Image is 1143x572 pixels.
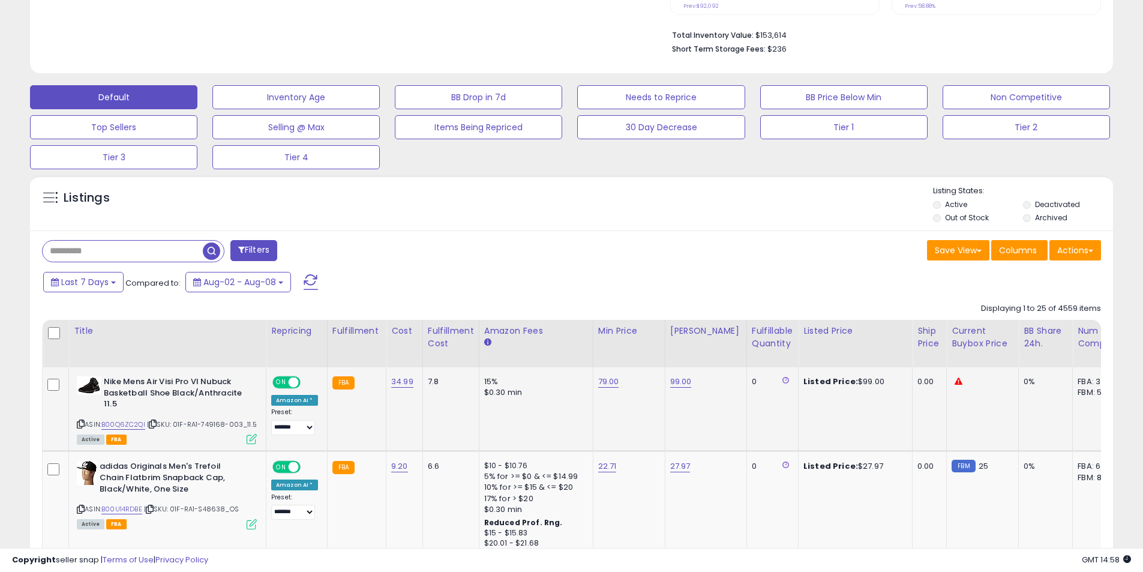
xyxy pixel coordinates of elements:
div: Num of Comp. [1078,325,1121,350]
button: Tier 1 [760,115,928,139]
button: Save View [927,240,989,260]
p: Listing States: [933,185,1113,197]
div: Min Price [598,325,660,337]
div: 6.6 [428,461,470,472]
button: Tier 4 [212,145,380,169]
a: 27.97 [670,460,691,472]
label: Active [945,199,967,209]
div: Amazon AI * [271,480,318,490]
div: 0.00 [917,376,937,387]
a: Terms of Use [103,554,154,565]
div: Preset: [271,493,318,520]
div: [PERSON_NAME] [670,325,742,337]
span: All listings currently available for purchase on Amazon [77,519,104,529]
span: OFF [299,378,318,388]
button: Tier 2 [943,115,1110,139]
div: $0.30 min [484,504,584,515]
div: FBA: 3 [1078,376,1117,387]
span: | SKU: 01F-RA1-749168-003_11.5 [147,420,257,429]
a: Privacy Policy [155,554,208,565]
div: Title [74,325,261,337]
button: Selling @ Max [212,115,380,139]
div: 10% for >= $15 & <= $20 [484,482,584,493]
div: seller snap | | [12,555,208,566]
div: Current Buybox Price [952,325,1013,350]
button: Needs to Reprice [577,85,745,109]
span: FBA [106,519,127,529]
div: 0% [1024,376,1063,387]
div: 0% [1024,461,1063,472]
li: $153,614 [672,27,1092,41]
div: Displaying 1 to 25 of 4559 items [981,303,1101,315]
small: FBA [332,461,355,474]
div: Amazon Fees [484,325,588,337]
div: FBM: 8 [1078,472,1117,483]
span: OFF [299,462,318,472]
div: 15% [484,376,584,387]
div: $0.30 min [484,387,584,398]
div: 17% for > $20 [484,493,584,504]
div: Repricing [271,325,322,337]
small: FBM [952,460,975,472]
span: 2025-08-16 14:58 GMT [1082,554,1131,565]
div: $99.00 [803,376,903,387]
div: ASIN: [77,376,257,443]
small: Prev: 58.88% [905,2,935,10]
span: 25 [979,460,988,472]
button: Filters [230,240,277,261]
div: BB Share 24h. [1024,325,1067,350]
b: adidas Originals Men's Trefoil Chain Flatbrim Snapback Cap, Black/White, One Size [100,461,245,498]
div: 7.8 [428,376,470,387]
div: $27.97 [803,461,903,472]
b: Reduced Prof. Rng. [484,517,563,528]
button: Non Competitive [943,85,1110,109]
button: 30 Day Decrease [577,115,745,139]
span: Aug-02 - Aug-08 [203,276,276,288]
button: BB Drop in 7d [395,85,562,109]
b: Short Term Storage Fees: [672,44,766,54]
span: Compared to: [125,277,181,289]
div: 0 [752,461,789,472]
label: Archived [1035,212,1067,223]
a: 9.20 [391,460,408,472]
div: 0.00 [917,461,937,472]
label: Out of Stock [945,212,989,223]
div: Preset: [271,408,318,435]
button: Aug-02 - Aug-08 [185,272,291,292]
span: $236 [767,43,787,55]
button: Tier 3 [30,145,197,169]
div: Fulfillment Cost [428,325,474,350]
div: FBM: 5 [1078,387,1117,398]
b: Total Inventory Value: [672,30,754,40]
button: Items Being Repriced [395,115,562,139]
small: Amazon Fees. [484,337,491,348]
div: $15 - $15.83 [484,528,584,538]
button: Actions [1049,240,1101,260]
button: Default [30,85,197,109]
div: ASIN: [77,461,257,528]
div: Fulfillable Quantity [752,325,793,350]
span: Columns [999,244,1037,256]
button: Inventory Age [212,85,380,109]
strong: Copyright [12,554,56,565]
a: B00U14RDBE [101,504,142,514]
small: FBA [332,376,355,390]
a: 22.71 [598,460,617,472]
a: 34.99 [391,376,413,388]
span: All listings currently available for purchase on Amazon [77,435,104,445]
button: Last 7 Days [43,272,124,292]
div: Amazon AI * [271,395,318,406]
div: Ship Price [917,325,941,350]
label: Deactivated [1035,199,1080,209]
div: $10 - $10.76 [484,461,584,471]
b: Nike Mens Air Visi Pro VI Nubuck Basketball Shoe Black/Anthracite 11.5 [104,376,250,413]
span: | SKU: 01F-RA1-S48638_OS [144,504,239,514]
div: Listed Price [803,325,907,337]
div: Cost [391,325,418,337]
span: FBA [106,435,127,445]
button: Top Sellers [30,115,197,139]
a: B00Q6ZC2QI [101,420,145,430]
b: Listed Price: [803,376,858,387]
button: BB Price Below Min [760,85,928,109]
span: ON [274,462,289,472]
